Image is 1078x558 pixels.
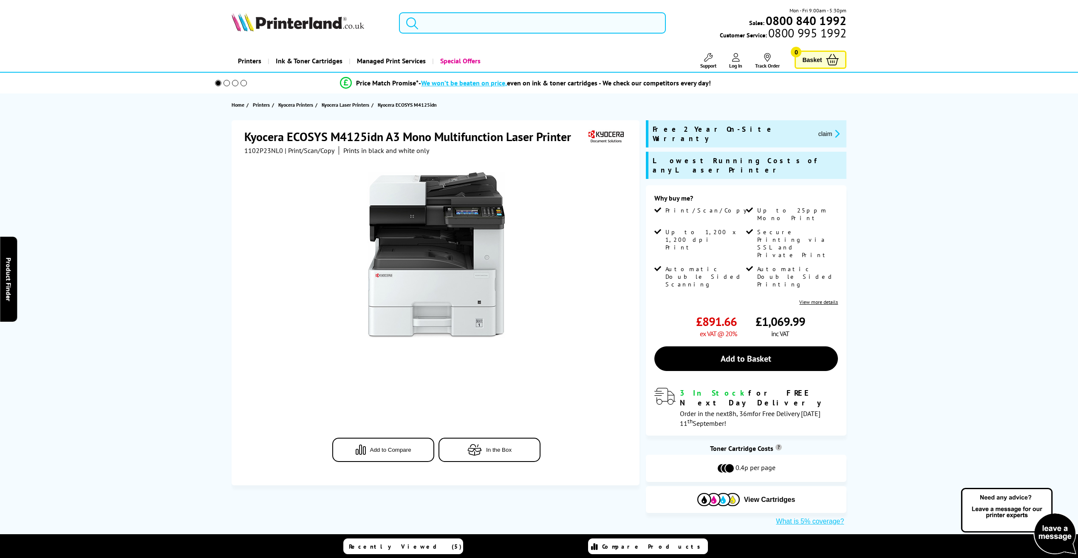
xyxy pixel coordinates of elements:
[791,47,801,57] span: 0
[646,444,847,453] div: Toner Cartridge Costs
[253,100,272,109] a: Printers
[253,100,270,109] span: Printers
[244,129,580,144] h1: Kyocera ECOSYS M4125idn A3 Mono Multifunction Laser Printer
[654,388,838,427] div: modal_delivery
[757,207,836,222] span: Up to 25ppm Mono Print
[652,493,840,507] button: View Cartridges
[322,100,369,109] span: Kyocera Laser Printers
[653,156,843,175] span: Lowest Running Costs of any Laser Printer
[232,13,388,33] a: Printerland Logo
[378,100,437,109] span: Kyocera ECOSYS M4125idn
[276,50,342,72] span: Ink & Toner Cartridges
[700,329,737,338] span: ex VAT @ 20%
[696,314,737,329] span: £891.66
[278,100,313,109] span: Kyocera Printers
[278,100,315,109] a: Kyocera Printers
[421,79,507,87] span: We won’t be beaten on price,
[799,299,838,305] a: View more details
[232,100,244,109] span: Home
[232,100,246,109] a: Home
[959,487,1078,556] img: Open Live Chat window
[665,265,744,288] span: Automatic Double Sided Scanning
[268,50,349,72] a: Ink & Toner Cartridges
[755,314,805,329] span: £1,069.99
[232,13,364,31] img: Printerland Logo
[700,53,716,69] a: Support
[795,51,846,69] a: Basket 0
[688,417,693,425] sup: th
[586,129,625,144] img: Kyocera
[736,463,775,473] span: 0.4p per page
[4,257,13,301] span: Product Finder
[729,62,742,69] span: Log In
[729,409,753,418] span: 8h, 36m
[353,172,520,338] img: Kyocera ECOSYS M4125idn
[653,125,812,143] span: Free 2 Year On-Site Warranty
[439,438,540,462] button: In the Box
[343,538,463,554] a: Recently Viewed (5)
[680,409,821,428] span: Order in the next for Free Delivery [DATE] 11 September!
[356,79,419,87] span: Price Match Promise*
[697,493,740,506] img: Cartridges
[378,100,439,109] a: Kyocera ECOSYS M4125idn
[757,265,836,288] span: Automatic Double Sided Printing
[244,146,283,155] span: 1102P23NL0
[773,517,846,526] button: What is 5% coverage?
[680,388,748,398] span: 3 In Stock
[729,53,742,69] a: Log In
[370,447,411,453] span: Add to Compare
[602,543,705,550] span: Compare Products
[432,50,487,72] a: Special Offers
[332,438,434,462] button: Add to Compare
[343,146,429,155] i: Prints in black and white only
[764,17,846,25] a: 0800 840 1992
[700,62,716,69] span: Support
[654,194,838,207] div: Why buy me?
[322,100,371,109] a: Kyocera Laser Printers
[665,228,744,251] span: Up to 1,200 x 1,200 dpi Print
[349,543,462,550] span: Recently Viewed (5)
[419,79,711,87] div: - even on ink & toner cartridges - We check our competitors every day!
[665,207,753,214] span: Print/Scan/Copy
[680,388,838,408] div: for FREE Next Day Delivery
[789,6,846,14] span: Mon - Fri 9:00am - 5:30pm
[588,538,708,554] a: Compare Products
[766,13,846,28] b: 0800 840 1992
[767,29,846,37] span: 0800 995 1992
[775,444,782,450] sup: Cost per page
[802,54,822,65] span: Basket
[757,228,836,259] span: Secure Printing via SSL and Private Print
[232,50,268,72] a: Printers
[771,329,789,338] span: inc VAT
[720,29,846,39] span: Customer Service:
[749,19,764,27] span: Sales:
[816,129,843,139] button: promo-description
[744,496,795,504] span: View Cartridges
[755,53,780,69] a: Track Order
[285,146,334,155] span: | Print/Scan/Copy
[486,447,512,453] span: In the Box
[349,50,432,72] a: Managed Print Services
[654,346,838,371] a: Add to Basket
[204,76,848,91] li: modal_Promise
